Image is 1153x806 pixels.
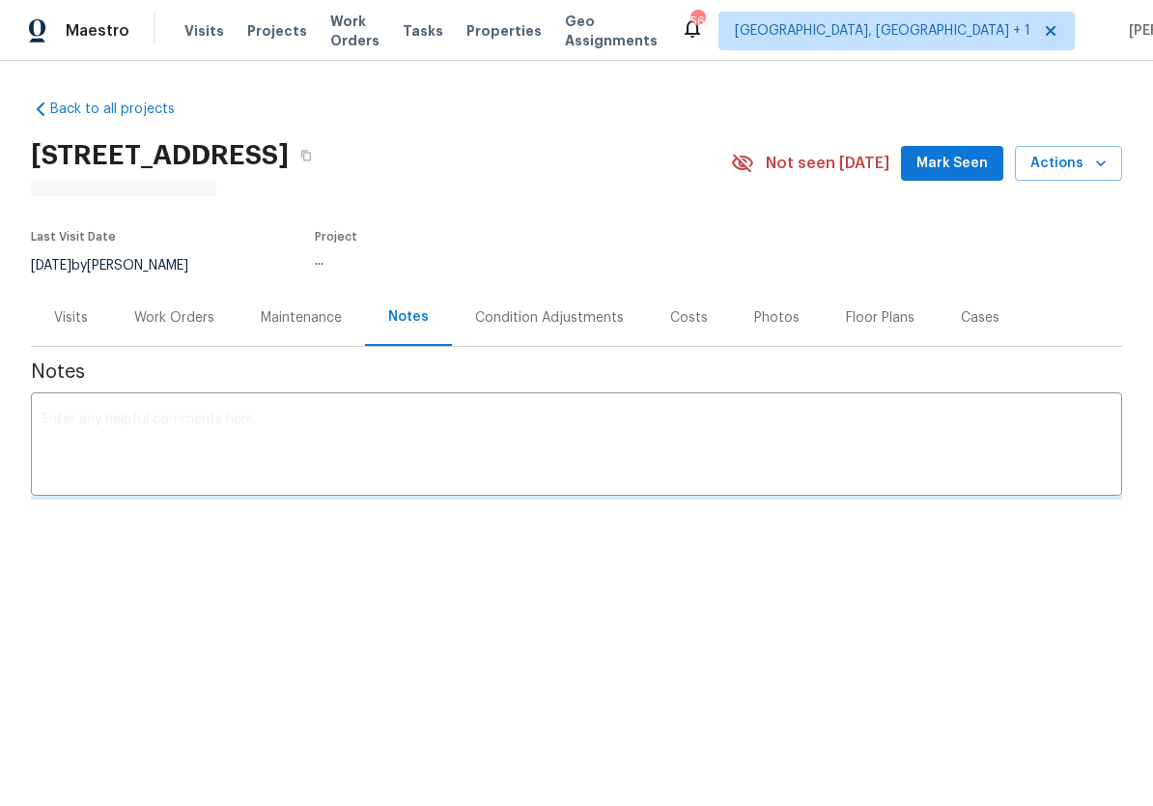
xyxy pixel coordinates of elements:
div: Notes [388,307,429,327]
div: Visits [54,308,88,328]
button: Mark Seen [901,146,1003,182]
span: Not seen [DATE] [766,154,889,173]
div: Cases [961,308,999,328]
div: by [PERSON_NAME] [31,254,211,277]
button: Actions [1015,146,1122,182]
span: [DATE] [31,259,71,273]
span: Geo Assignments [565,12,658,50]
div: Photos [754,308,800,328]
span: Tasks [403,24,443,38]
div: Maintenance [261,308,342,328]
span: Properties [466,21,542,41]
span: Mark Seen [916,152,988,176]
div: ... [315,254,686,268]
span: Last Visit Date [31,231,116,243]
span: Projects [247,21,307,41]
div: Costs [670,308,708,328]
span: [GEOGRAPHIC_DATA], [GEOGRAPHIC_DATA] + 1 [735,21,1030,41]
div: Floor Plans [846,308,914,328]
span: Project [315,231,357,243]
div: Condition Adjustments [475,308,624,328]
span: Visits [184,21,224,41]
span: Notes [31,362,1122,382]
div: Work Orders [134,308,214,328]
h2: [STREET_ADDRESS] [31,146,289,165]
a: Back to all projects [31,100,216,119]
button: Copy Address [289,138,323,173]
span: Maestro [66,21,129,41]
span: Actions [1030,152,1107,176]
div: 56 [690,12,704,31]
span: Work Orders [330,12,380,50]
